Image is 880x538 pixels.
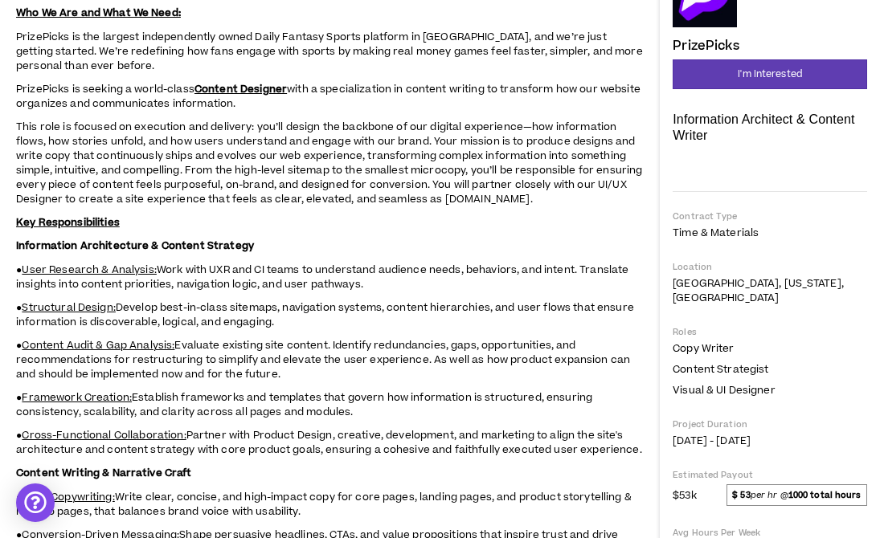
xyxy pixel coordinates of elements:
[22,428,186,442] span: Cross-Functional Collaboration:
[738,67,802,82] span: I'm Interested
[16,466,192,480] strong: Content Writing & Narrative Craft
[673,341,734,356] span: Copy Writer
[673,261,867,273] p: Location
[788,489,862,501] strong: 1000 total hours
[673,434,867,448] p: [DATE] - [DATE]
[194,82,287,96] strong: Content Designer
[673,112,867,144] p: Information Architect & Content Writer
[16,428,642,457] span: Partner with Product Design, creative, development, and marketing to align the site's architectur...
[22,390,132,405] span: Framework Creation:
[673,485,696,504] span: $53k
[22,338,174,353] span: Content Audit & Gap Analysis:
[732,489,750,501] strong: $ 53
[16,6,181,20] strong: Who We Are and What We Need:
[16,338,22,353] span: ●
[673,362,768,377] span: Content Strategist
[16,215,120,230] strong: Key Responsibilities
[16,428,22,442] span: ●
[16,338,630,381] span: Evaluate existing site content. Identify redundancies, gaps, opportunities, and recommendations f...
[16,263,22,277] span: ●
[16,82,641,111] span: with a specialization in content writing to transform how our website organizes and communicates ...
[673,383,775,397] span: Visual & UI Designer
[673,226,867,240] p: Time & Materials
[16,120,642,206] span: This role is focused on execution and delivery: you’ll design the backbone of our digital experie...
[673,326,867,338] p: Roles
[16,483,55,522] div: Open Intercom Messenger
[16,30,643,73] span: PrizePicks is the largest independently owned Daily Fantasy Sports platform in [GEOGRAPHIC_DATA],...
[16,300,22,315] span: ●
[673,418,867,430] p: Project Duration
[673,276,867,305] p: [GEOGRAPHIC_DATA], [US_STATE], [GEOGRAPHIC_DATA]
[673,469,867,481] p: Estimated Payout
[22,300,116,315] span: Structural Design:
[22,263,157,277] span: User Research & Analysis:
[16,82,194,96] span: PrizePicks is seeking a world-class
[16,390,22,405] span: ●
[16,490,632,519] span: Write clear, concise, and high-impact copy for core pages, landing pages, and product storytellin...
[673,59,867,89] button: I'm Interested
[16,300,634,329] span: Develop best-in-class sitemaps, navigation systems, content hierarchies, and user flows that ensu...
[16,390,592,419] span: Establish frameworks and templates that govern how information is structured, ensuring consistenc...
[673,39,739,53] h4: PrizePicks
[22,490,114,504] span: Page Copywriting:
[16,263,628,291] span: Work with UXR and CI teams to understand audience needs, behaviors, and intent. Translate insight...
[673,210,867,222] p: Contract Type
[16,238,254,253] strong: Information Architecture & Content Strategy
[727,484,867,505] span: per hr @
